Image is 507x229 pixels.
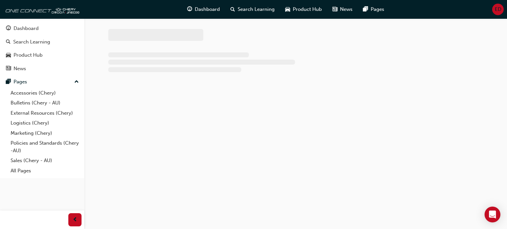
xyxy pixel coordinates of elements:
span: Dashboard [195,6,220,13]
button: Pages [3,76,82,88]
span: search-icon [230,5,235,14]
a: Accessories (Chery) [8,88,82,98]
span: search-icon [6,39,11,45]
div: Product Hub [14,51,43,59]
span: Pages [371,6,384,13]
div: Search Learning [13,38,50,46]
a: External Resources (Chery) [8,108,82,118]
span: News [340,6,353,13]
span: car-icon [6,52,11,58]
div: News [14,65,26,72]
a: search-iconSearch Learning [225,3,280,16]
button: ED [492,4,504,15]
a: guage-iconDashboard [182,3,225,16]
span: prev-icon [73,216,78,224]
img: oneconnect [3,3,79,16]
span: guage-icon [187,5,192,14]
span: up-icon [74,78,79,86]
a: Dashboard [3,22,82,35]
div: Dashboard [14,25,39,32]
span: car-icon [285,5,290,14]
a: car-iconProduct Hub [280,3,327,16]
span: guage-icon [6,26,11,32]
span: pages-icon [363,5,368,14]
span: Product Hub [293,6,322,13]
a: All Pages [8,166,82,176]
a: Bulletins (Chery - AU) [8,98,82,108]
a: pages-iconPages [358,3,389,16]
button: DashboardSearch LearningProduct HubNews [3,21,82,76]
a: Logistics (Chery) [8,118,82,128]
span: news-icon [332,5,337,14]
div: Pages [14,78,27,86]
a: Policies and Standards (Chery -AU) [8,138,82,156]
span: pages-icon [6,79,11,85]
a: Marketing (Chery) [8,128,82,138]
a: Search Learning [3,36,82,48]
span: Search Learning [238,6,275,13]
a: news-iconNews [327,3,358,16]
a: Product Hub [3,49,82,61]
span: ED [495,6,501,13]
div: Open Intercom Messenger [485,207,500,222]
a: Sales (Chery - AU) [8,156,82,166]
span: news-icon [6,66,11,72]
a: News [3,63,82,75]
